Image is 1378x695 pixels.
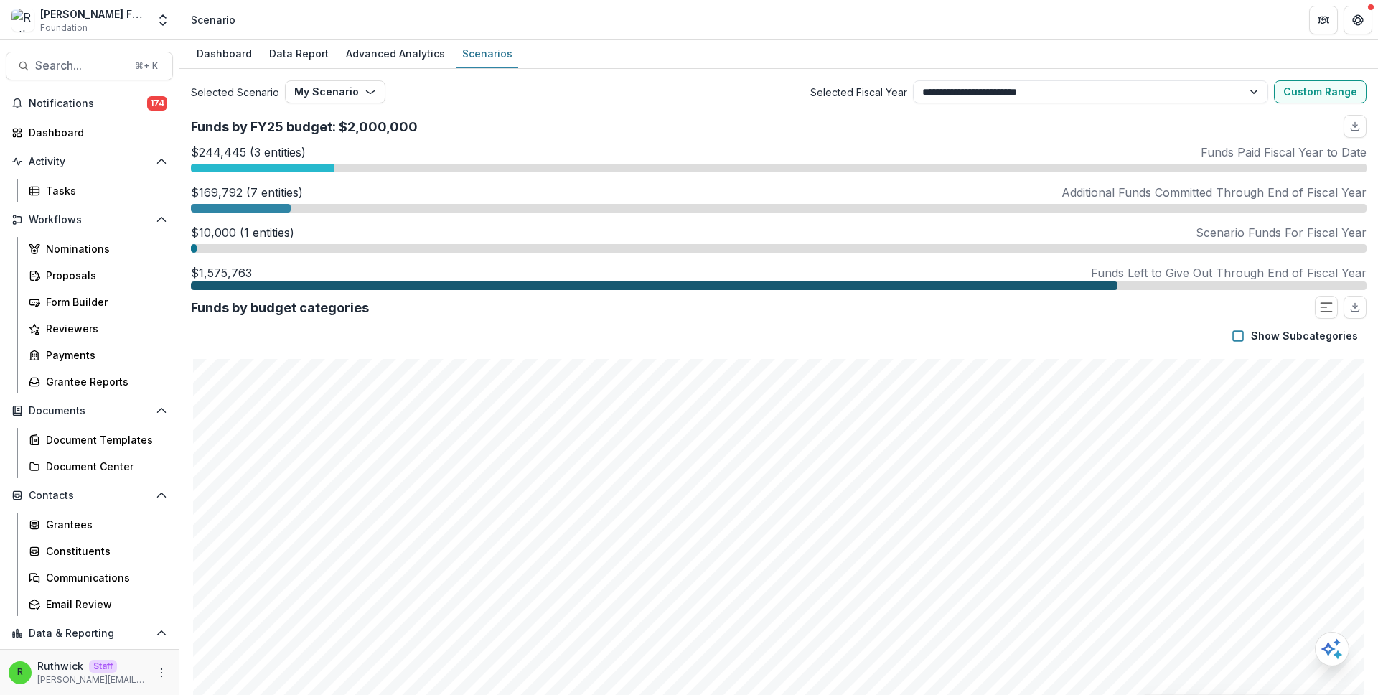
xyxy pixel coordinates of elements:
span: Documents [29,405,150,417]
a: Form Builder [23,290,173,314]
p: Additional Funds Committed Through End of Fiscal Year [1061,184,1367,201]
div: Communications [46,570,161,585]
a: Scenarios [456,40,518,68]
button: download [1344,296,1367,319]
button: Open Documents [6,399,173,422]
a: Data Report [263,40,334,68]
p: Ruthwick [37,658,83,673]
a: Dashboard [191,40,258,68]
a: Reviewers [23,317,173,340]
button: Partners [1309,6,1338,34]
div: Ruthwick [17,668,23,677]
button: Search... [6,52,173,80]
span: Notifications [29,98,147,110]
div: Form Builder [46,294,161,309]
a: Nominations [23,237,173,261]
button: Show Progress Bar [1315,296,1338,319]
button: Open Contacts [6,484,173,507]
p: Funds by FY25 budget: $2,000,000 [191,117,418,136]
button: Get Help [1344,6,1372,34]
button: Open Activity [6,150,173,173]
p: Funds Left to Give Out Through End of Fiscal Year [1091,264,1367,281]
span: Contacts [29,490,150,502]
button: Notifications174 [6,92,173,115]
a: Communications [23,566,173,589]
button: Custom Range [1274,80,1367,103]
a: Dashboard [6,121,173,144]
div: Payments [46,347,161,363]
a: Email Review [23,592,173,616]
p: [PERSON_NAME][EMAIL_ADDRESS][DOMAIN_NAME] [37,673,147,686]
a: Document Center [23,454,173,478]
a: Document Templates [23,428,173,452]
p: $244,445 (3 entities) [191,144,306,161]
div: Grantees [46,517,161,532]
div: Scenarios [456,43,518,64]
p: $169,792 (7 entities) [191,184,303,201]
a: Proposals [23,263,173,287]
div: Email Review [46,597,161,612]
div: Advanced Analytics [340,43,451,64]
div: Reviewers [46,321,161,336]
span: Search... [35,59,126,73]
p: Funds by budget categories [191,298,369,317]
div: Proposals [46,268,161,283]
div: Dashboard [191,43,258,64]
button: download [1344,115,1367,138]
div: Data Report [263,43,334,64]
p: Staff [89,660,117,673]
div: Constituents [46,544,161,559]
p: Scenario Funds For Fiscal Year [1196,224,1367,241]
nav: breadcrumb [185,9,241,30]
span: Data & Reporting [29,628,150,640]
button: My Scenario [285,80,385,103]
span: Workflows [29,214,150,226]
a: Tasks [23,179,173,202]
div: Grantee Reports [46,374,161,389]
button: Open Workflows [6,208,173,231]
a: Advanced Analytics [340,40,451,68]
span: 174 [147,96,167,111]
button: Open AI Assistant [1315,632,1349,666]
div: [PERSON_NAME] Foundation [40,6,147,22]
div: Scenario [191,12,235,27]
div: Document Center [46,459,161,474]
div: ⌘ + K [132,58,161,74]
button: Open entity switcher [153,6,173,34]
span: Selected Scenario [191,85,279,100]
button: Open Data & Reporting [6,622,173,645]
p: Funds Paid Fiscal Year to Date [1201,144,1367,161]
a: Payments [23,343,173,367]
a: Constituents [23,539,173,563]
button: More [153,664,170,681]
span: Selected Fiscal Year [552,85,907,100]
a: Grantee Reports [23,370,173,393]
p: $10,000 (1 entities) [191,224,294,241]
a: Grantees [23,513,173,536]
div: Document Templates [46,432,161,447]
div: Tasks [46,183,161,198]
img: Ruthwick Foundation [11,9,34,32]
span: Foundation [40,22,88,34]
div: Nominations [46,241,161,256]
button: Show Subcategories [1222,325,1367,347]
span: Activity [29,156,150,168]
p: $1,575,763 [191,264,252,281]
div: Dashboard [29,125,161,140]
